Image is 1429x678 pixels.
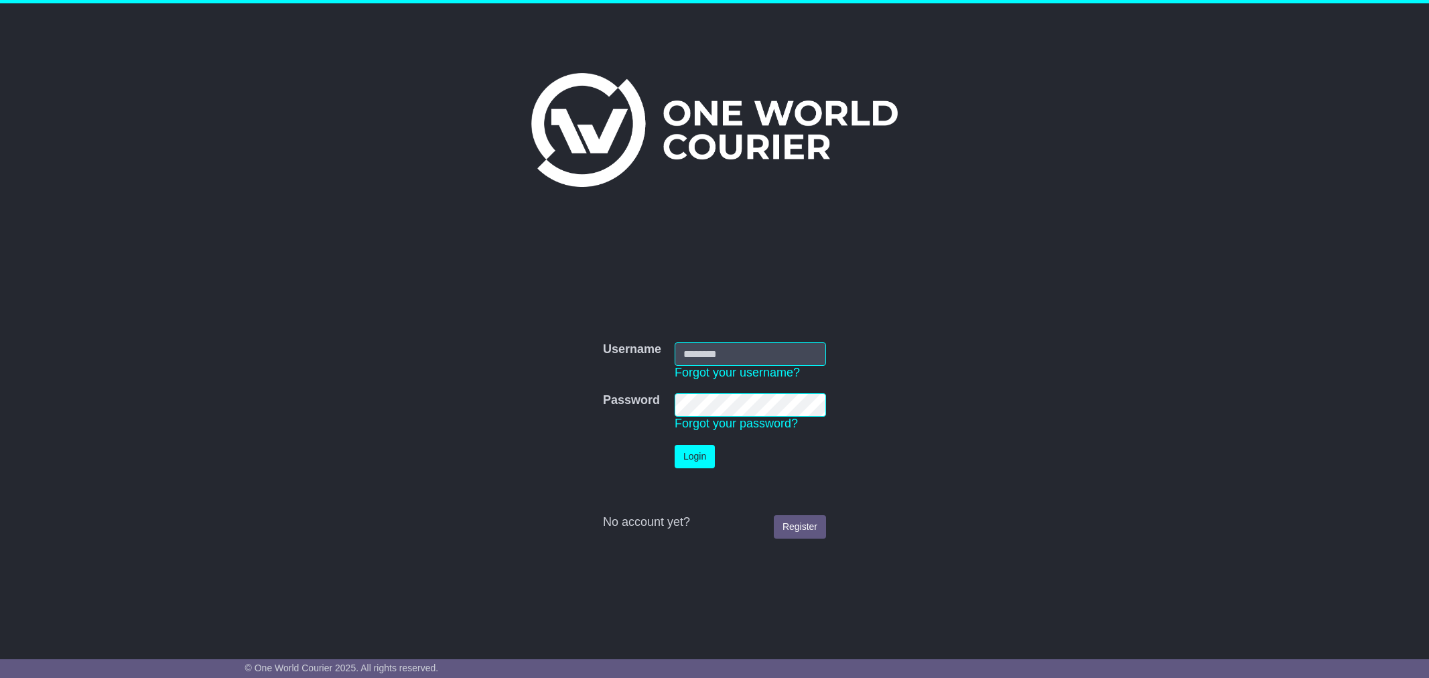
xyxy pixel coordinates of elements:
[675,445,715,468] button: Login
[675,366,800,379] a: Forgot your username?
[603,342,661,357] label: Username
[675,417,798,430] a: Forgot your password?
[531,73,897,187] img: One World
[603,393,660,408] label: Password
[774,515,826,539] a: Register
[603,515,826,530] div: No account yet?
[245,663,439,673] span: © One World Courier 2025. All rights reserved.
